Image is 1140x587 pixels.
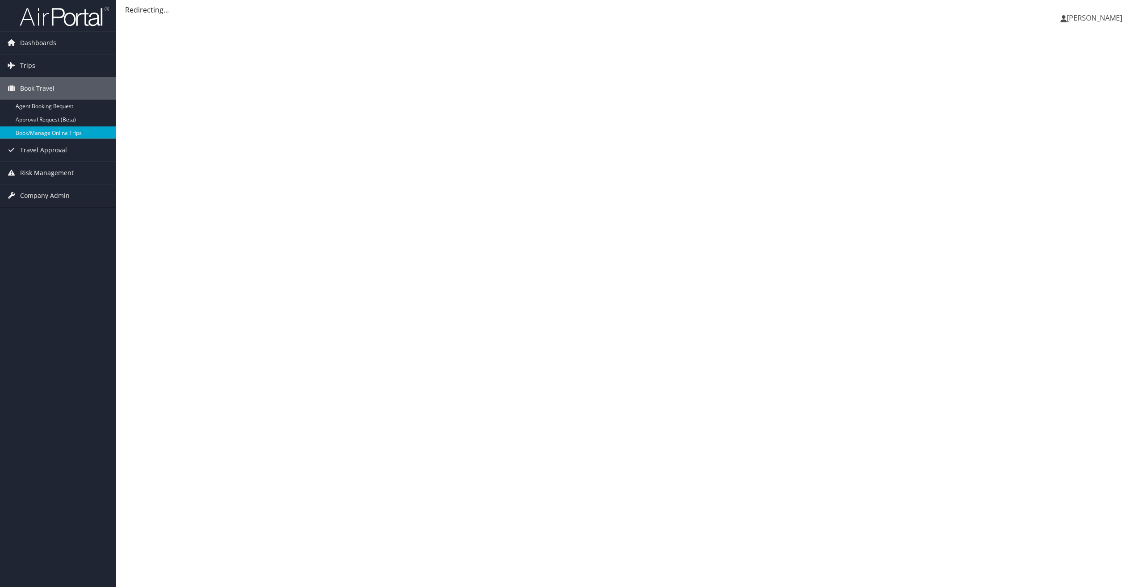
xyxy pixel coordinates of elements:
[20,184,70,207] span: Company Admin
[20,55,35,77] span: Trips
[20,77,54,100] span: Book Travel
[1067,13,1122,23] span: [PERSON_NAME]
[1060,4,1131,31] a: [PERSON_NAME]
[20,6,109,27] img: airportal-logo.png
[20,32,56,54] span: Dashboards
[125,4,1131,15] div: Redirecting...
[20,162,74,184] span: Risk Management
[20,139,67,161] span: Travel Approval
